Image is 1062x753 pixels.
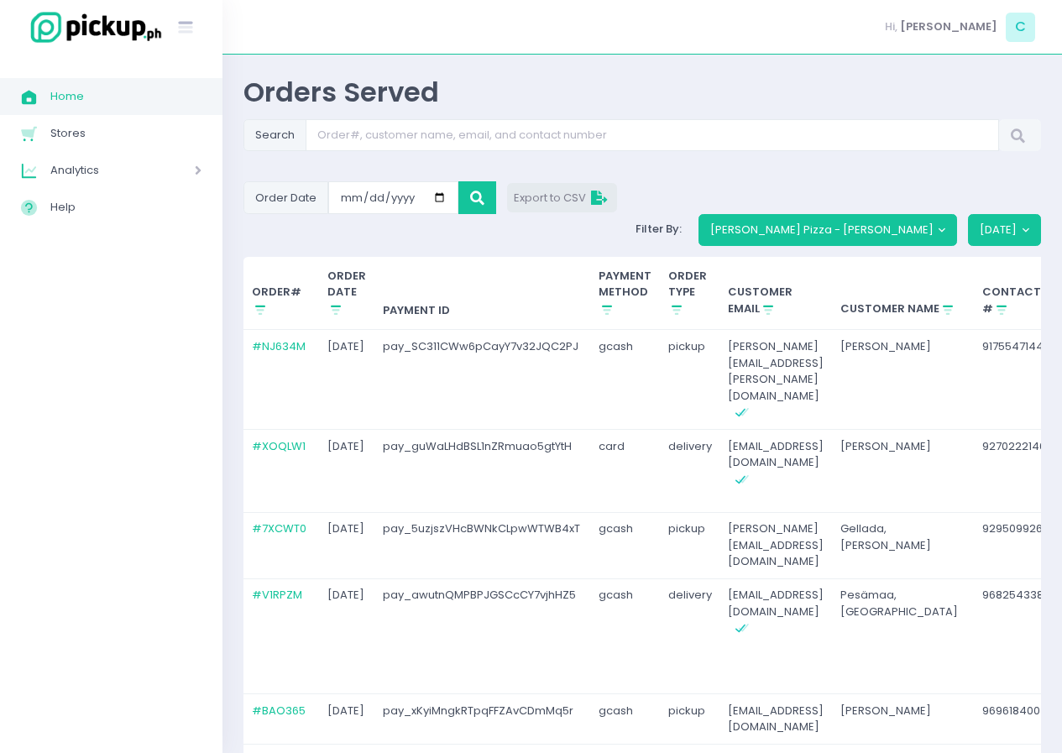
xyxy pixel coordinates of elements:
td: delivery [660,578,720,694]
th: ORDER DATE [320,257,375,330]
span: C [1006,13,1035,42]
td: gcash [591,512,661,578]
td: gcash [591,694,661,745]
td: [PERSON_NAME] [832,694,975,745]
button: [DATE] [968,214,1041,246]
td: [EMAIL_ADDRESS][DOMAIN_NAME] [720,578,833,694]
input: Search [306,119,999,151]
button: [PERSON_NAME] Pizza - [PERSON_NAME] [698,214,958,246]
th: CUSTOMER EMAIL [720,257,833,330]
span: Home [50,86,201,107]
td: [PERSON_NAME][EMAIL_ADDRESS][PERSON_NAME][DOMAIN_NAME] [720,330,833,430]
a: #V1RPZM [252,587,302,603]
img: logo [21,9,164,45]
th: PAYMENT METHOD [591,257,661,330]
td: gcash [591,330,661,430]
span: Analytics [50,159,147,181]
a: #NJ634M [252,338,306,354]
span: Help [50,196,201,218]
td: delivery [660,430,720,513]
td: [DATE] [320,578,375,694]
td: gcash [591,578,661,694]
th: CONTACT # [975,257,1059,330]
td: [PERSON_NAME] [832,430,975,513]
td: [DATE] [320,694,375,745]
td: pay_SC311CWw6pCayY7v32JQC2PJ [374,330,591,430]
td: [DATE] [320,512,375,578]
td: pickup [660,330,720,430]
td: pickup [660,512,720,578]
input: Small [328,181,458,213]
td: 9295099269 [975,512,1059,578]
td: [EMAIL_ADDRESS][DOMAIN_NAME] [720,694,833,745]
td: pickup [660,694,720,745]
th: ORDER# [243,257,320,330]
span: Stores [50,123,201,144]
td: [DATE] [320,330,375,430]
td: 9682543381 [975,578,1059,694]
td: pay_guWaLHdBSL1nZRmuao5gtYtH [374,430,591,513]
td: [PERSON_NAME][EMAIL_ADDRESS][DOMAIN_NAME] [720,512,833,578]
td: card [591,430,661,513]
a: #7XCWT0 [252,520,306,536]
span: Search [243,119,306,151]
span: [PERSON_NAME] [900,18,997,35]
td: Pesämaa, [GEOGRAPHIC_DATA] [832,578,975,694]
td: [EMAIL_ADDRESS][DOMAIN_NAME] [720,430,833,513]
td: [DATE] [320,430,375,513]
span: Export to CSV [514,190,611,206]
td: 9270222140 [975,430,1059,513]
td: Gellada, [PERSON_NAME] [832,512,975,578]
td: pay_awutnQMPBPJGSCcCY7vjhHZ5 [374,578,591,694]
div: Orders Served [243,76,1041,108]
td: 9696184004 [975,694,1059,745]
td: [PERSON_NAME] [832,330,975,430]
th: CUSTOMER NAME [832,257,975,330]
td: pay_xKyiMngkRTpqFFZAvCDmMq5r [374,694,591,745]
td: pay_5uzjszVHcBWNkCLpwWTWB4xT [374,512,591,578]
a: #BAO365 [252,703,306,719]
span: Hi, [885,18,897,35]
th: ORDER TYPE [660,257,720,330]
span: Order Date [243,181,328,213]
a: #XOQLW1 [252,438,306,454]
td: 9175547144 [975,330,1059,430]
th: PAYMENT ID [374,257,591,330]
span: Filter By: [630,221,688,237]
button: Export to CSV [507,183,617,212]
